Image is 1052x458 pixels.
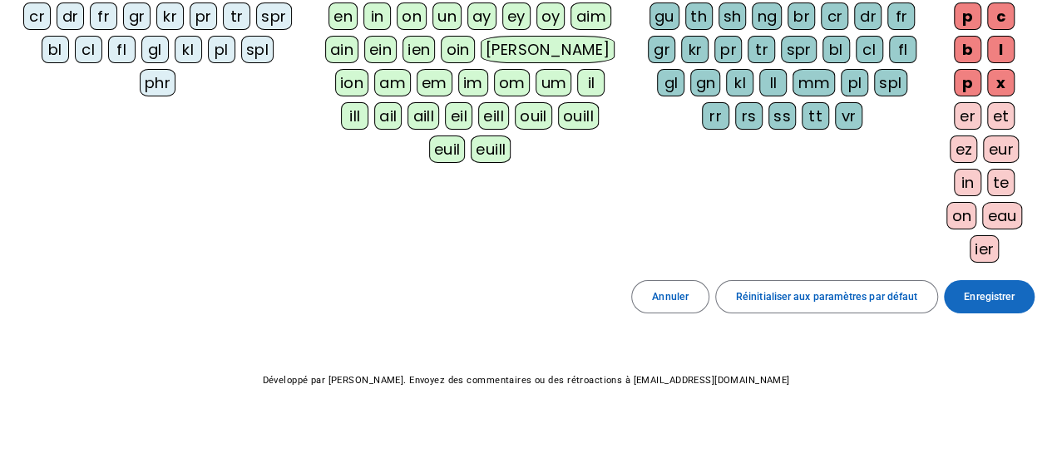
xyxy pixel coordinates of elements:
[983,135,1018,163] div: eur
[467,2,496,30] div: ay
[374,102,402,130] div: ail
[715,280,938,313] button: Réinitialiser aux paramètres par défaut
[788,2,815,30] div: br
[690,69,720,96] div: gn
[407,102,439,130] div: aill
[432,2,462,30] div: un
[42,36,69,63] div: bl
[631,280,709,313] button: Annuler
[781,36,816,63] div: spr
[374,69,411,96] div: am
[175,36,202,63] div: kl
[341,102,368,130] div: ill
[652,288,689,306] span: Annuler
[23,2,51,30] div: cr
[714,36,742,63] div: pr
[970,235,999,263] div: ier
[821,2,848,30] div: cr
[536,69,571,96] div: um
[681,36,709,63] div: kr
[156,2,184,30] div: kr
[987,69,1015,96] div: x
[141,36,169,63] div: gl
[887,2,915,30] div: fr
[140,69,175,96] div: phr
[363,2,391,30] div: in
[256,2,291,30] div: spr
[481,36,615,63] div: [PERSON_NAME]
[12,372,1040,389] p: Développé par [PERSON_NAME]. Envoyez des commentaires ou des rétroactions à [EMAIL_ADDRESS][DOMAI...
[685,2,713,30] div: th
[954,69,981,96] div: p
[75,36,102,63] div: cl
[328,2,358,30] div: en
[889,36,916,63] div: fl
[190,2,217,30] div: pr
[429,135,466,163] div: euil
[417,69,452,96] div: em
[325,36,358,63] div: ain
[515,102,552,130] div: ouil
[987,2,1015,30] div: c
[874,69,906,96] div: spl
[768,102,796,130] div: ss
[241,36,274,63] div: spl
[335,69,368,96] div: ion
[458,69,488,96] div: im
[478,102,509,130] div: eill
[726,69,753,96] div: kl
[987,169,1015,196] div: te
[441,36,474,63] div: oin
[735,102,763,130] div: rs
[494,69,531,96] div: om
[954,102,981,130] div: er
[822,36,850,63] div: bl
[223,2,250,30] div: tr
[944,280,1035,313] button: Enregistrer
[536,2,566,30] div: oy
[759,69,787,96] div: ll
[982,202,1021,229] div: eau
[657,69,684,96] div: gl
[950,135,977,163] div: ez
[208,36,235,63] div: pl
[802,102,829,130] div: tt
[964,288,1015,306] span: Enregistrer
[397,2,427,30] div: on
[748,36,775,63] div: tr
[558,102,599,130] div: ouill
[793,69,835,96] div: mm
[123,2,151,30] div: gr
[854,2,882,30] div: dr
[954,2,981,30] div: p
[445,102,472,130] div: eil
[719,2,747,30] div: sh
[954,36,981,63] div: b
[471,135,511,163] div: euill
[403,36,435,63] div: ien
[841,69,868,96] div: pl
[57,2,84,30] div: dr
[835,102,862,130] div: vr
[90,2,117,30] div: fr
[502,2,531,30] div: ey
[364,36,397,63] div: ein
[856,36,883,63] div: cl
[752,2,782,30] div: ng
[954,169,981,196] div: in
[570,2,610,30] div: aim
[736,288,917,306] span: Réinitialiser aux paramètres par défaut
[108,36,136,63] div: fl
[649,2,679,30] div: gu
[987,102,1015,130] div: et
[702,102,729,130] div: rr
[946,202,976,229] div: on
[987,36,1015,63] div: l
[577,69,605,96] div: il
[648,36,675,63] div: gr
